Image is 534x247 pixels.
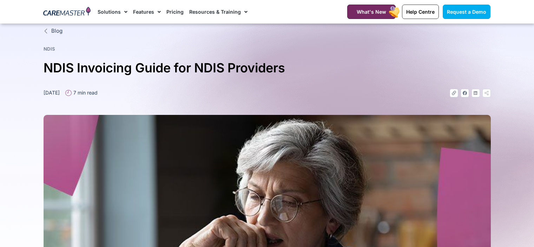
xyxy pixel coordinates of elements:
a: Blog [44,27,491,35]
time: [DATE] [44,90,60,96]
a: Request a Demo [443,5,490,19]
span: What's New [357,9,386,15]
a: What's New [347,5,396,19]
a: Help Centre [402,5,439,19]
h1: NDIS Invoicing Guide for NDIS Providers [44,58,491,78]
span: Blog [50,27,62,35]
img: CareMaster Logo [43,7,91,17]
span: Request a Demo [447,9,486,15]
span: Help Centre [406,9,435,15]
span: 7 min read [72,89,98,96]
a: NDIS [44,46,55,52]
